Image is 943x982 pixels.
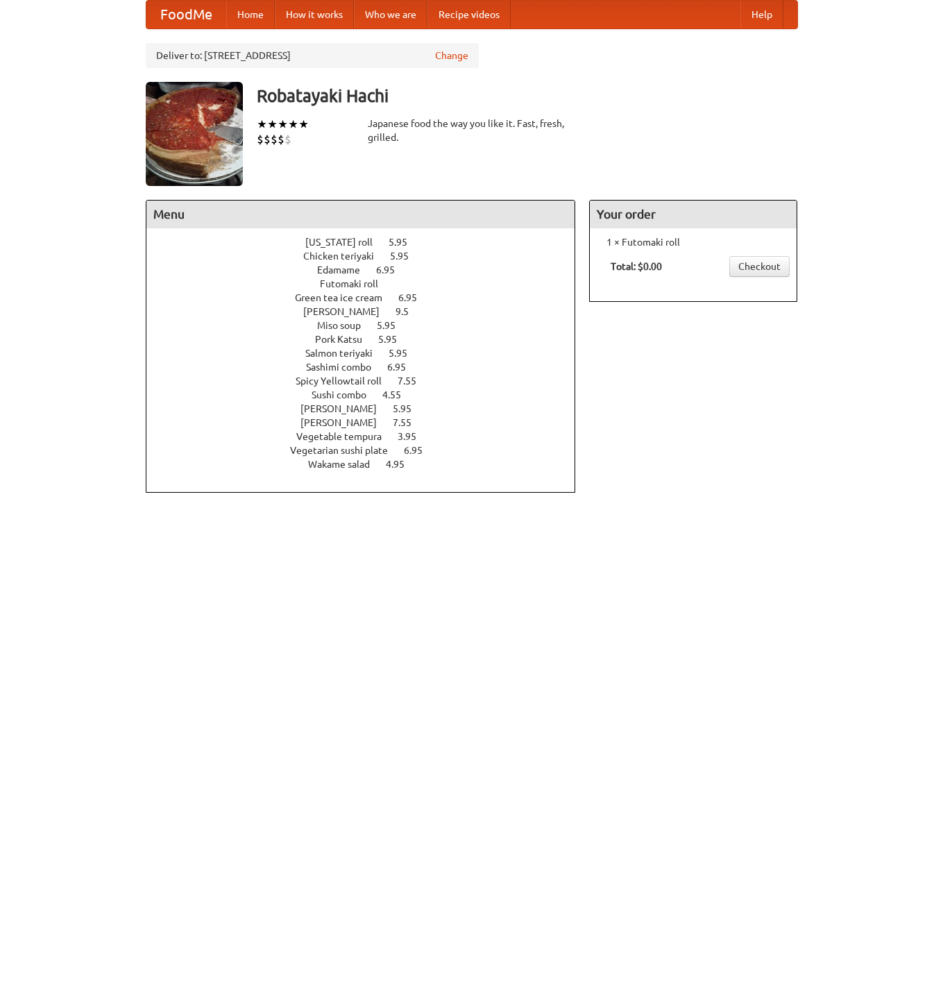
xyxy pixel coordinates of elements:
[303,306,434,317] a: [PERSON_NAME] 9.5
[729,256,790,277] a: Checkout
[146,82,243,186] img: angular.jpg
[295,292,396,303] span: Green tea ice cream
[288,117,298,132] li: ★
[317,264,420,276] a: Edamame 6.95
[267,117,278,132] li: ★
[740,1,783,28] a: Help
[257,132,264,147] li: $
[389,237,421,248] span: 5.95
[298,117,309,132] li: ★
[257,117,267,132] li: ★
[396,306,423,317] span: 9.5
[146,1,226,28] a: FoodMe
[404,445,436,456] span: 6.95
[320,278,392,289] span: Futomaki roll
[389,348,421,359] span: 5.95
[387,362,420,373] span: 6.95
[275,1,354,28] a: How it works
[315,334,376,345] span: Pork Katsu
[590,201,797,228] h4: Your order
[305,237,433,248] a: [US_STATE] roll 5.95
[296,431,442,442] a: Vegetable tempura 3.95
[315,334,423,345] a: Pork Katsu 5.95
[312,389,380,400] span: Sushi combo
[427,1,511,28] a: Recipe videos
[306,362,432,373] a: Sashimi combo 6.95
[597,235,790,249] li: 1 × Futomaki roll
[305,348,386,359] span: Salmon teriyaki
[226,1,275,28] a: Home
[295,292,443,303] a: Green tea ice cream 6.95
[306,362,385,373] span: Sashimi combo
[264,132,271,147] li: $
[303,251,388,262] span: Chicken teriyaki
[386,459,418,470] span: 4.95
[296,375,442,387] a: Spicy Yellowtail roll 7.55
[390,251,423,262] span: 5.95
[382,389,415,400] span: 4.55
[305,237,386,248] span: [US_STATE] roll
[296,375,396,387] span: Spicy Yellowtail roll
[354,1,427,28] a: Who we are
[146,201,575,228] h4: Menu
[278,132,284,147] li: $
[435,49,468,62] a: Change
[300,403,391,414] span: [PERSON_NAME]
[393,403,425,414] span: 5.95
[303,251,434,262] a: Chicken teriyaki 5.95
[300,417,391,428] span: [PERSON_NAME]
[393,417,425,428] span: 7.55
[398,292,431,303] span: 6.95
[317,320,421,331] a: Miso soup 5.95
[303,306,393,317] span: [PERSON_NAME]
[290,445,402,456] span: Vegetarian sushi plate
[317,264,374,276] span: Edamame
[296,431,396,442] span: Vegetable tempura
[368,117,576,144] div: Japanese food the way you like it. Fast, fresh, grilled.
[300,403,437,414] a: [PERSON_NAME] 5.95
[290,445,448,456] a: Vegetarian sushi plate 6.95
[398,431,430,442] span: 3.95
[300,417,437,428] a: [PERSON_NAME] 7.55
[308,459,384,470] span: Wakame salad
[378,334,411,345] span: 5.95
[312,389,427,400] a: Sushi combo 4.55
[146,43,479,68] div: Deliver to: [STREET_ADDRESS]
[317,320,375,331] span: Miso soup
[284,132,291,147] li: $
[377,320,409,331] span: 5.95
[308,459,430,470] a: Wakame salad 4.95
[271,132,278,147] li: $
[398,375,430,387] span: 7.55
[611,261,662,272] b: Total: $0.00
[278,117,288,132] li: ★
[320,278,418,289] a: Futomaki roll
[305,348,433,359] a: Salmon teriyaki 5.95
[257,82,798,110] h3: Robatayaki Hachi
[376,264,409,276] span: 6.95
